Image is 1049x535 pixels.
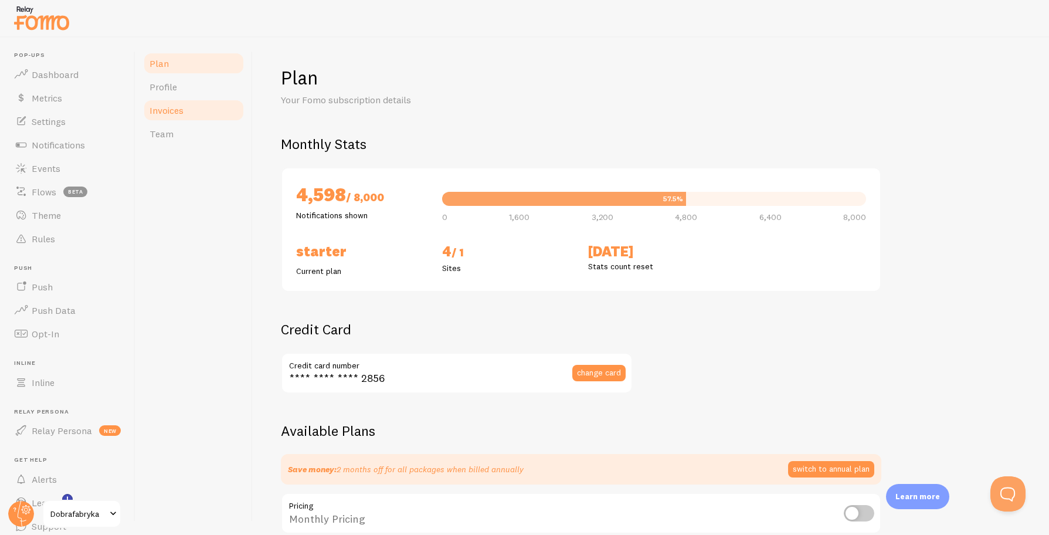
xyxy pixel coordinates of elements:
a: Rules [7,227,128,250]
a: Learn [7,491,128,514]
span: Inline [14,360,128,367]
span: Dobrafabryka [50,507,106,521]
a: Invoices [142,99,245,122]
p: Current plan [296,265,428,277]
span: Dashboard [32,69,79,80]
span: beta [63,187,87,197]
svg: <p>Watch New Feature Tutorials!</p> [62,494,73,504]
p: Learn more [895,491,940,502]
h2: Available Plans [281,422,1021,440]
span: Settings [32,116,66,127]
span: Profile [150,81,177,93]
span: Opt-In [32,328,59,340]
span: Inline [32,377,55,388]
p: Stats count reset [588,260,720,272]
p: Your Fomo subscription details [281,93,562,107]
span: Invoices [150,104,184,116]
span: Rules [32,233,55,245]
span: Events [32,162,60,174]
strong: Save money: [288,464,337,475]
span: 8,000 [843,213,866,221]
span: Team [150,128,174,140]
a: Profile [142,75,245,99]
button: switch to annual plan [788,461,874,478]
a: Alerts [7,468,128,491]
span: Flows [32,186,56,198]
a: Push [7,275,128,299]
span: 4,800 [675,213,697,221]
h2: Starter [296,242,428,260]
a: Flows beta [7,180,128,204]
span: Theme [32,209,61,221]
h2: [DATE] [588,242,720,260]
img: fomo-relay-logo-orange.svg [12,3,71,33]
div: Learn more [886,484,949,509]
a: Team [142,122,245,145]
a: Push Data [7,299,128,322]
span: 1,600 [509,213,529,221]
span: Get Help [14,456,128,464]
span: Push [14,265,128,272]
a: Relay Persona new [7,419,128,442]
span: Alerts [32,473,57,485]
h1: Plan [281,66,1021,90]
span: 3,200 [592,213,613,221]
a: Events [7,157,128,180]
a: Opt-In [7,322,128,346]
span: Push Data [32,304,76,316]
h2: 4,598 [296,182,428,209]
h2: Credit Card [281,320,633,338]
a: Plan [142,52,245,75]
div: 57.5% [663,195,683,202]
span: Push [32,281,53,293]
a: Dashboard [7,63,128,86]
span: 6,400 [759,213,782,221]
span: Metrics [32,92,62,104]
button: change card [572,365,626,381]
a: Theme [7,204,128,227]
span: / 1 [451,246,464,259]
a: Notifications [7,133,128,157]
span: Relay Persona [32,425,92,436]
span: change card [577,368,621,377]
label: Credit card number [281,353,633,373]
a: Metrics [7,86,128,110]
a: Dobrafabryka [42,500,121,528]
span: new [99,425,121,436]
span: / 8,000 [346,191,384,204]
span: Relay Persona [14,408,128,416]
span: 0 [442,213,447,221]
p: 2 months off for all packages when billed annually [288,463,524,475]
span: Pop-ups [14,52,128,59]
a: Settings [7,110,128,133]
span: Notifications [32,139,85,151]
a: Inline [7,371,128,394]
h2: 4 [442,242,574,262]
iframe: Help Scout Beacon - Open [990,476,1026,512]
span: Plan [150,57,169,69]
span: Learn [32,497,56,509]
p: Sites [442,262,574,274]
h2: Monthly Stats [281,135,1021,153]
p: Notifications shown [296,209,428,221]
